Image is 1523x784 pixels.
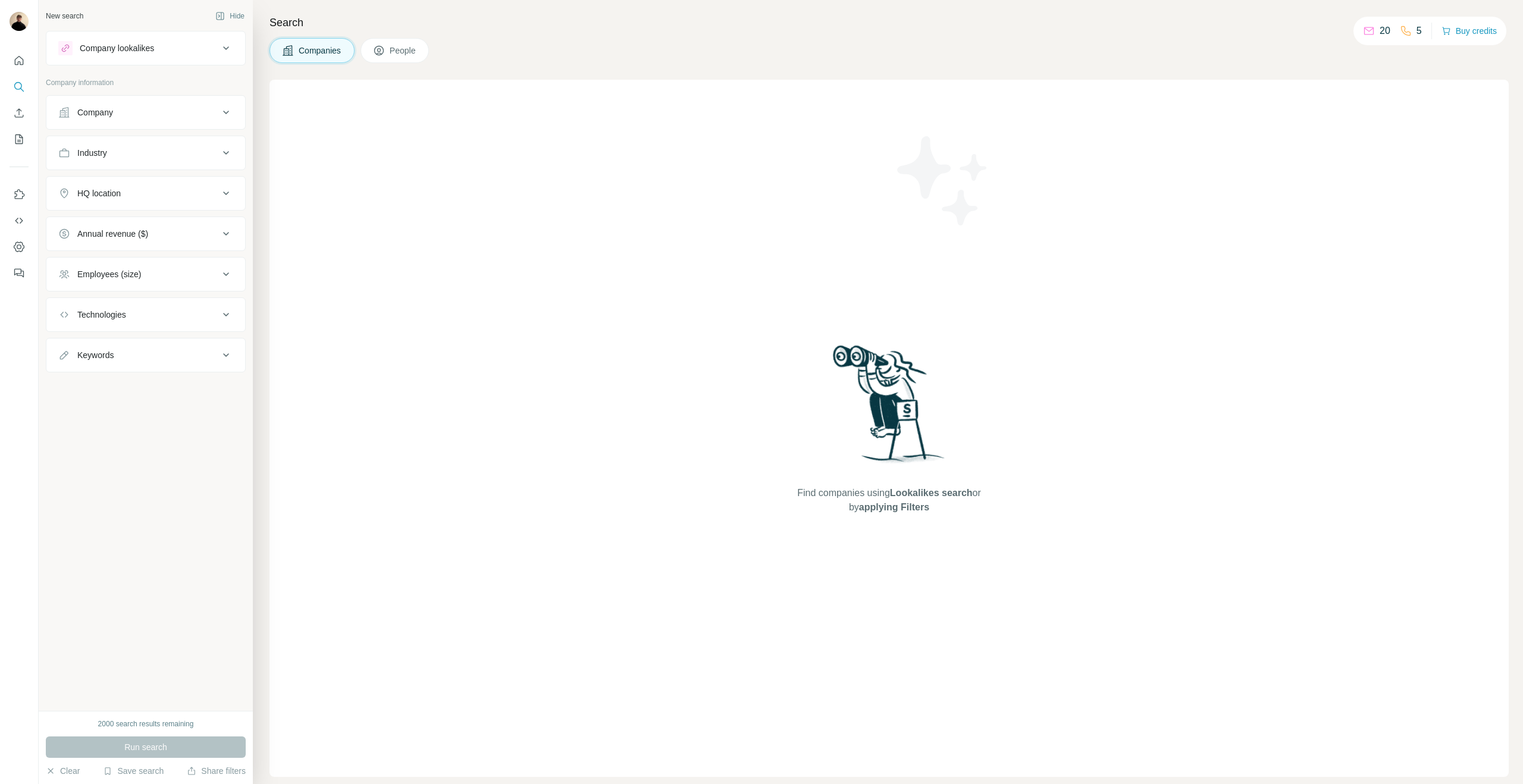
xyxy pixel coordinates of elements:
[46,765,80,777] button: Clear
[46,260,245,288] button: Employees (size)
[1380,24,1390,38] p: 20
[207,7,253,25] button: Hide
[77,147,107,159] div: Industry
[77,228,148,240] div: Annual revenue ($)
[46,98,245,127] button: Company
[80,42,154,54] div: Company lookalikes
[10,236,29,258] button: Dashboard
[10,210,29,231] button: Use Surfe API
[46,34,245,62] button: Company lookalikes
[10,12,29,31] img: Avatar
[890,488,973,498] span: Lookalikes search
[77,268,141,280] div: Employees (size)
[10,128,29,150] button: My lists
[828,342,951,475] img: Surfe Illustration - Woman searching with binoculars
[46,300,245,329] button: Technologies
[46,341,245,369] button: Keywords
[187,765,246,777] button: Share filters
[98,719,194,729] div: 2000 search results remaining
[46,11,83,21] div: New search
[46,179,245,208] button: HQ location
[269,14,1509,31] h4: Search
[46,219,245,248] button: Annual revenue ($)
[1441,23,1497,39] button: Buy credits
[889,127,996,234] img: Surfe Illustration - Stars
[103,765,164,777] button: Save search
[299,45,342,57] span: Companies
[46,77,246,88] p: Company information
[10,184,29,205] button: Use Surfe on LinkedIn
[859,502,929,512] span: applying Filters
[794,486,984,515] span: Find companies using or by
[77,106,113,118] div: Company
[10,102,29,124] button: Enrich CSV
[10,50,29,71] button: Quick start
[77,309,126,321] div: Technologies
[1417,24,1422,38] p: 5
[77,349,114,361] div: Keywords
[46,139,245,167] button: Industry
[10,262,29,284] button: Feedback
[390,45,417,57] span: People
[77,187,121,199] div: HQ location
[10,76,29,98] button: Search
